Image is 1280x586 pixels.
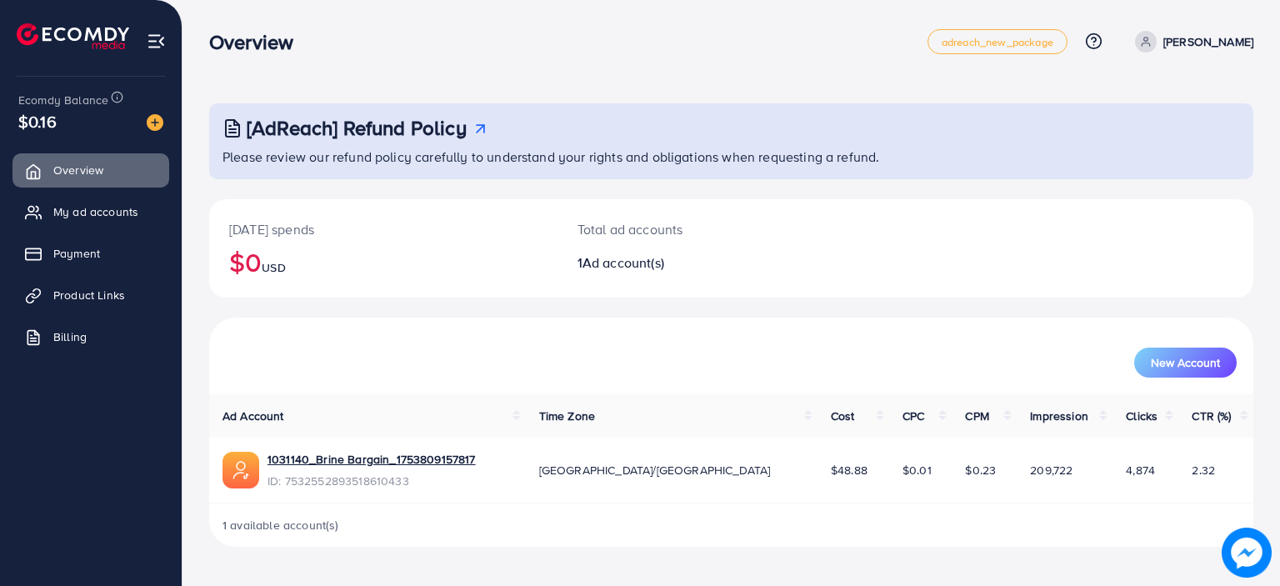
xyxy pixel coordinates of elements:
[539,462,771,478] span: [GEOGRAPHIC_DATA]/[GEOGRAPHIC_DATA]
[1163,32,1253,52] p: [PERSON_NAME]
[1222,528,1272,578] img: image
[12,195,169,228] a: My ad accounts
[147,114,163,131] img: image
[17,23,129,49] img: logo
[902,408,924,424] span: CPC
[12,278,169,312] a: Product Links
[1192,408,1231,424] span: CTR (%)
[1126,462,1155,478] span: 4,874
[577,255,798,271] h2: 1
[53,203,138,220] span: My ad accounts
[147,32,166,51] img: menu
[12,153,169,187] a: Overview
[222,452,259,488] img: ic-ads-acc.e4c84228.svg
[1192,462,1215,478] span: 2.32
[262,259,285,276] span: USD
[222,408,284,424] span: Ad Account
[831,462,867,478] span: $48.88
[539,408,595,424] span: Time Zone
[902,462,932,478] span: $0.01
[577,219,798,239] p: Total ad accounts
[1128,31,1253,53] a: [PERSON_NAME]
[1126,408,1157,424] span: Clicks
[12,320,169,353] a: Billing
[267,451,476,468] a: 1031140_Brine Bargain_1753809157817
[1134,348,1237,378] button: New Account
[1151,357,1220,368] span: New Account
[1030,462,1072,478] span: 209,722
[209,30,307,54] h3: Overview
[53,245,100,262] span: Payment
[1030,408,1088,424] span: Impression
[53,328,87,345] span: Billing
[229,246,537,278] h2: $0
[831,408,855,424] span: Cost
[18,109,57,133] span: $0.16
[267,473,476,489] span: ID: 7532552893518610433
[942,37,1053,48] span: adreach_new_package
[582,253,664,272] span: Ad account(s)
[247,116,467,140] h3: [AdReach] Refund Policy
[18,92,108,108] span: Ecomdy Balance
[53,287,125,303] span: Product Links
[53,162,103,178] span: Overview
[965,462,996,478] span: $0.23
[12,237,169,270] a: Payment
[222,517,339,533] span: 1 available account(s)
[927,29,1067,54] a: adreach_new_package
[229,219,537,239] p: [DATE] spends
[965,408,988,424] span: CPM
[222,147,1243,167] p: Please review our refund policy carefully to understand your rights and obligations when requesti...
